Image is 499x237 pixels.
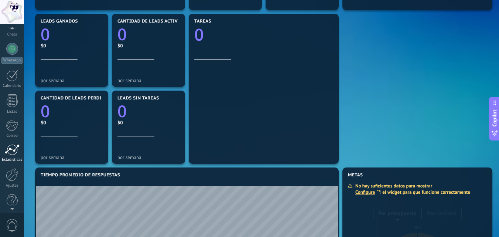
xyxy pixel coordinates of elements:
a: 0 [41,23,103,45]
div: Calendario [1,84,23,88]
div: por semana [117,155,180,160]
div: WhatsApp [1,57,23,64]
span: Tareas [194,19,211,24]
span: Cantidad de leads perdidos [41,96,111,101]
div: $0 [41,43,103,49]
div: Correo [1,133,23,138]
a: 0 [117,23,180,45]
div: $0 [41,119,103,126]
span: Cantidad de leads activos [117,19,184,24]
div: por semana [41,78,103,83]
span: Metas [348,173,363,178]
div: No hay suficientes datos para mostrar el widget para que funcione correctamente [348,183,475,195]
a: 0 [117,100,180,122]
span: Leads ganados [41,19,78,24]
div: $0 [117,43,180,49]
a: 0 [194,23,333,46]
text: 0 [41,100,50,122]
div: por semana [41,155,103,160]
text: 0 [41,23,50,45]
div: por semana [117,78,180,83]
text: 0 [117,23,127,45]
div: Estadísticas [1,158,23,162]
div: Ajustes [1,183,23,188]
a: 0 [41,100,103,122]
div: $0 [117,119,180,126]
text: 0 [117,100,127,122]
span: Leads sin tareas [117,96,159,101]
div: Listas [1,109,23,114]
span: Copilot [491,109,498,126]
a: Configure [355,189,382,195]
span: Tiempo promedio de respuestas [41,173,120,178]
text: 0 [194,23,204,46]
